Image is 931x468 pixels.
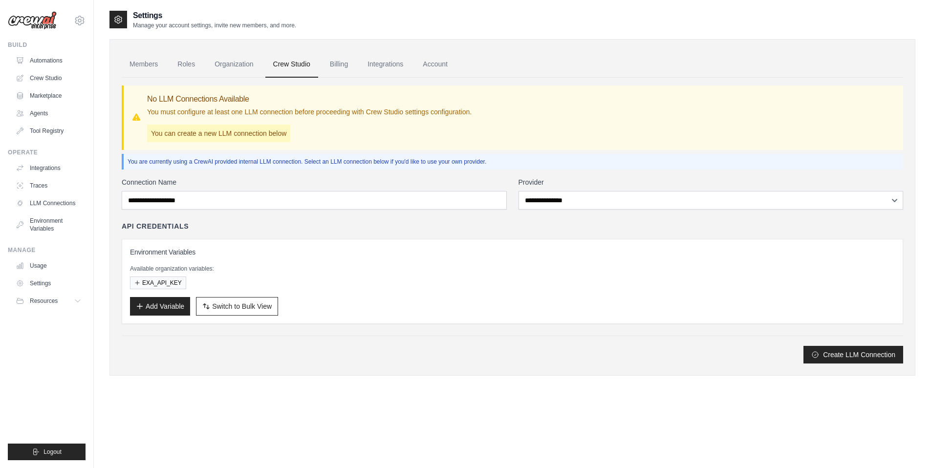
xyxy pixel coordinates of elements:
button: Switch to Bulk View [196,297,278,316]
div: Manage [8,246,86,254]
p: Manage your account settings, invite new members, and more. [133,21,296,29]
h4: API Credentials [122,221,189,231]
h3: Environment Variables [130,247,895,257]
a: Marketplace [12,88,86,104]
a: Members [122,51,166,78]
h3: No LLM Connections Available [147,93,472,105]
button: Resources [12,293,86,309]
a: Crew Studio [12,70,86,86]
span: Logout [43,448,62,456]
div: Build [8,41,86,49]
a: Traces [12,178,86,193]
div: Operate [8,149,86,156]
a: Automations [12,53,86,68]
a: Crew Studio [265,51,318,78]
button: Create LLM Connection [803,346,903,363]
p: You can create a new LLM connection below [147,125,290,142]
a: Environment Variables [12,213,86,236]
a: LLM Connections [12,195,86,211]
label: Connection Name [122,177,507,187]
a: Integrations [360,51,411,78]
a: Organization [207,51,261,78]
a: Agents [12,106,86,121]
p: You must configure at least one LLM connection before proceeding with Crew Studio settings config... [147,107,472,117]
img: Logo [8,11,57,30]
p: Available organization variables: [130,265,895,273]
span: Switch to Bulk View [212,301,272,311]
button: Add Variable [130,297,190,316]
label: Provider [519,177,904,187]
button: Logout [8,444,86,460]
span: Resources [30,297,58,305]
a: Tool Registry [12,123,86,139]
button: EXA_API_KEY [130,277,186,289]
a: Roles [170,51,203,78]
a: Integrations [12,160,86,176]
h2: Settings [133,10,296,21]
a: Settings [12,276,86,291]
a: Account [415,51,455,78]
a: Billing [322,51,356,78]
a: Usage [12,258,86,274]
p: You are currently using a CrewAI provided internal LLM connection. Select an LLM connection below... [128,158,899,166]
